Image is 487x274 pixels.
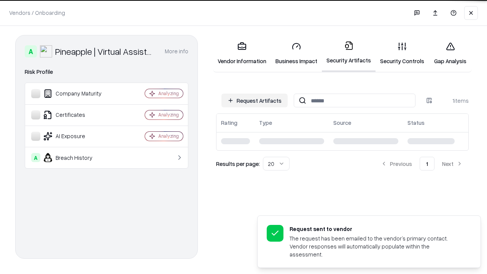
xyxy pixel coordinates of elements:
div: A [31,153,40,162]
div: Source [333,119,351,127]
p: Vendors / Onboarding [9,9,65,17]
a: Security Controls [376,36,429,71]
p: Results per page: [216,160,260,168]
div: Breach History [31,153,122,162]
button: More info [165,45,188,58]
a: Business Impact [271,36,322,71]
div: Analyzing [158,112,179,118]
nav: pagination [375,157,469,170]
a: Security Artifacts [322,35,376,72]
div: Analyzing [158,133,179,139]
div: Risk Profile [25,67,188,76]
div: Status [407,119,425,127]
div: Company Maturity [31,89,122,98]
img: Pineapple | Virtual Assistant Agency [40,45,52,57]
div: Type [259,119,272,127]
div: Rating [221,119,237,127]
div: AI Exposure [31,132,122,141]
button: 1 [420,157,434,170]
a: Gap Analysis [429,36,472,71]
div: A [25,45,37,57]
div: Analyzing [158,90,179,97]
div: 1 items [438,97,469,105]
div: Certificates [31,110,122,119]
a: Vendor Information [213,36,271,71]
div: Request sent to vendor [290,225,462,233]
div: The request has been emailed to the vendor’s primary contact. Vendor responses will automatically... [290,234,462,258]
button: Request Artifacts [221,94,288,107]
div: Pineapple | Virtual Assistant Agency [55,45,156,57]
